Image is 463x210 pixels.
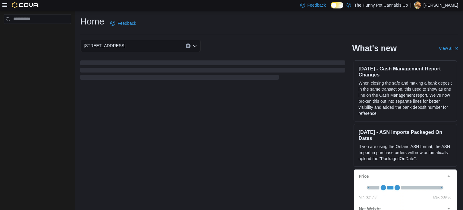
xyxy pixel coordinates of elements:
nav: Complex example [4,25,71,40]
h1: Home [80,15,104,27]
h2: What's new [352,44,397,53]
a: View allExternal link [439,46,458,51]
p: | [410,2,411,9]
img: Cova [12,2,39,8]
span: Loading [80,62,345,81]
button: Clear input [186,44,191,48]
p: [PERSON_NAME] [424,2,458,9]
span: Feedback [307,2,326,8]
span: [STREET_ADDRESS] [84,42,125,49]
h3: [DATE] - Cash Management Report Changes [359,66,452,78]
svg: External link [455,47,458,50]
span: Feedback [118,20,136,26]
h3: [DATE] - ASN Imports Packaged On Dates [359,129,452,141]
button: Open list of options [192,44,197,48]
p: When closing the safe and making a bank deposit in the same transaction, this used to show as one... [359,80,452,116]
a: Feedback [108,17,138,29]
p: The Hunny Pot Cannabis Co [354,2,408,9]
div: Ryan Noble [414,2,421,9]
p: If you are using the Ontario ASN format, the ASN Import in purchase orders will now automatically... [359,144,452,162]
input: Dark Mode [331,2,343,8]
